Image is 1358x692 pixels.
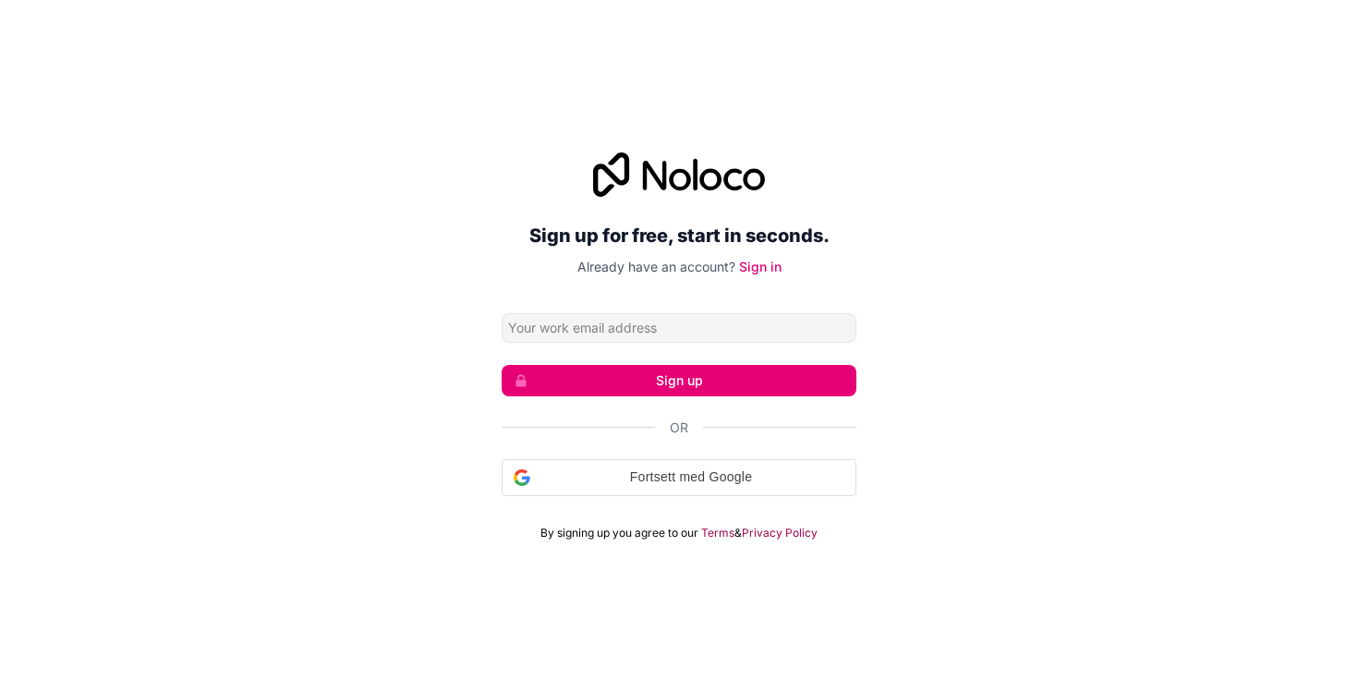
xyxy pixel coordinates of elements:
[742,526,818,540] a: Privacy Policy
[701,526,734,540] a: Terms
[734,526,742,540] span: &
[577,259,735,274] span: Already have an account?
[739,259,782,274] a: Sign in
[502,219,856,252] h2: Sign up for free, start in seconds.
[502,313,856,343] input: Email address
[538,467,844,487] span: Fortsett med Google
[502,365,856,396] button: Sign up
[988,553,1358,683] iframe: Intercom notifications message
[502,459,856,496] div: Fortsett med Google
[670,419,688,437] span: Or
[540,526,698,540] span: By signing up you agree to our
